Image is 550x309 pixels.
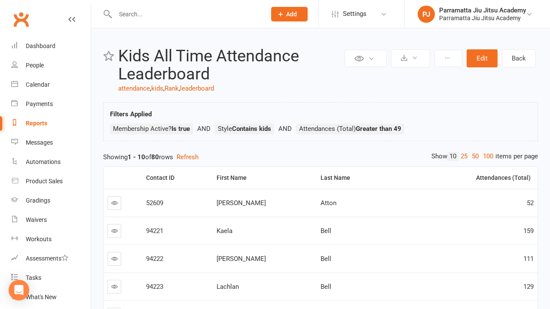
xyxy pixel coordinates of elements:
span: , [163,85,165,92]
div: Contact ID [146,175,206,181]
a: kids [151,85,163,92]
a: Assessments [11,249,91,268]
div: Reports [26,120,47,127]
span: [PERSON_NAME] [217,199,266,207]
input: Search... [113,8,260,20]
span: , [179,85,180,92]
div: Last Name [321,175,413,181]
button: Refresh [177,152,199,162]
h2: Kids All Time Attendance Leaderboard [118,47,342,83]
div: Automations [26,158,61,165]
span: Lachlan [217,283,239,291]
div: Parramatta Jiu Jitsu Academy [439,6,526,14]
span: 159 [523,227,534,235]
strong: Filters Applied [110,110,152,118]
span: 52609 [146,199,163,207]
strong: Contains kids [232,125,271,133]
a: Messages [11,133,91,152]
a: Payments [11,94,91,114]
div: Assessments [26,255,68,262]
strong: 80 [151,153,159,161]
button: Edit [467,49,498,67]
span: Add [286,11,297,18]
span: 129 [523,283,534,291]
button: Add [271,7,308,21]
a: Clubworx [10,9,32,30]
span: 94221 [146,227,163,235]
a: Rank [165,85,179,92]
span: Style [218,125,271,133]
a: attendance [118,85,150,92]
a: Product Sales [11,172,91,191]
span: Settings [343,4,367,24]
div: Open Intercom Messenger [9,280,29,300]
div: Showing of rows [103,152,538,162]
div: Waivers [26,216,47,223]
span: Membership Active? [113,125,190,133]
span: 52 [527,199,534,207]
span: 94223 [146,283,163,291]
div: Tasks [26,274,41,281]
a: Reports [11,114,91,133]
a: Waivers [11,210,91,230]
a: What's New [11,288,91,307]
a: Gradings [11,191,91,210]
a: Tasks [11,268,91,288]
span: Bell [321,255,331,263]
span: 94222 [146,255,163,263]
div: Payments [26,100,53,107]
a: Workouts [11,230,91,249]
span: [PERSON_NAME] [217,255,266,263]
span: Kaela [217,227,232,235]
strong: Greater than 49 [356,125,401,133]
div: Calendar [26,81,50,88]
a: People [11,56,91,75]
strong: Is true [171,125,190,133]
div: Parramatta Jiu Jitsu Academy [439,14,526,22]
a: leaderboard [180,85,214,92]
a: 100 [481,152,495,161]
div: Product Sales [26,178,63,185]
div: PJ [418,6,435,23]
div: What's New [26,294,57,300]
span: Atton [321,199,336,207]
a: 10 [447,152,458,161]
a: 50 [470,152,481,161]
div: First Name [217,175,310,181]
div: Show items per page [431,152,538,161]
a: 25 [458,152,470,161]
span: Bell [321,283,331,291]
div: Workouts [26,236,52,242]
div: Gradings [26,197,50,204]
span: 111 [523,255,534,263]
span: Bell [321,227,331,235]
div: Messages [26,139,53,146]
span: Attendances (Total) [299,125,401,133]
span: , [150,85,151,92]
a: Dashboard [11,36,91,56]
a: Calendar [11,75,91,94]
div: Dashboard [26,42,55,49]
strong: 1 - 10 [128,153,145,161]
div: Attendances (Total) [424,175,531,181]
a: Back [502,49,536,67]
a: Automations [11,152,91,172]
div: People [26,62,44,69]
